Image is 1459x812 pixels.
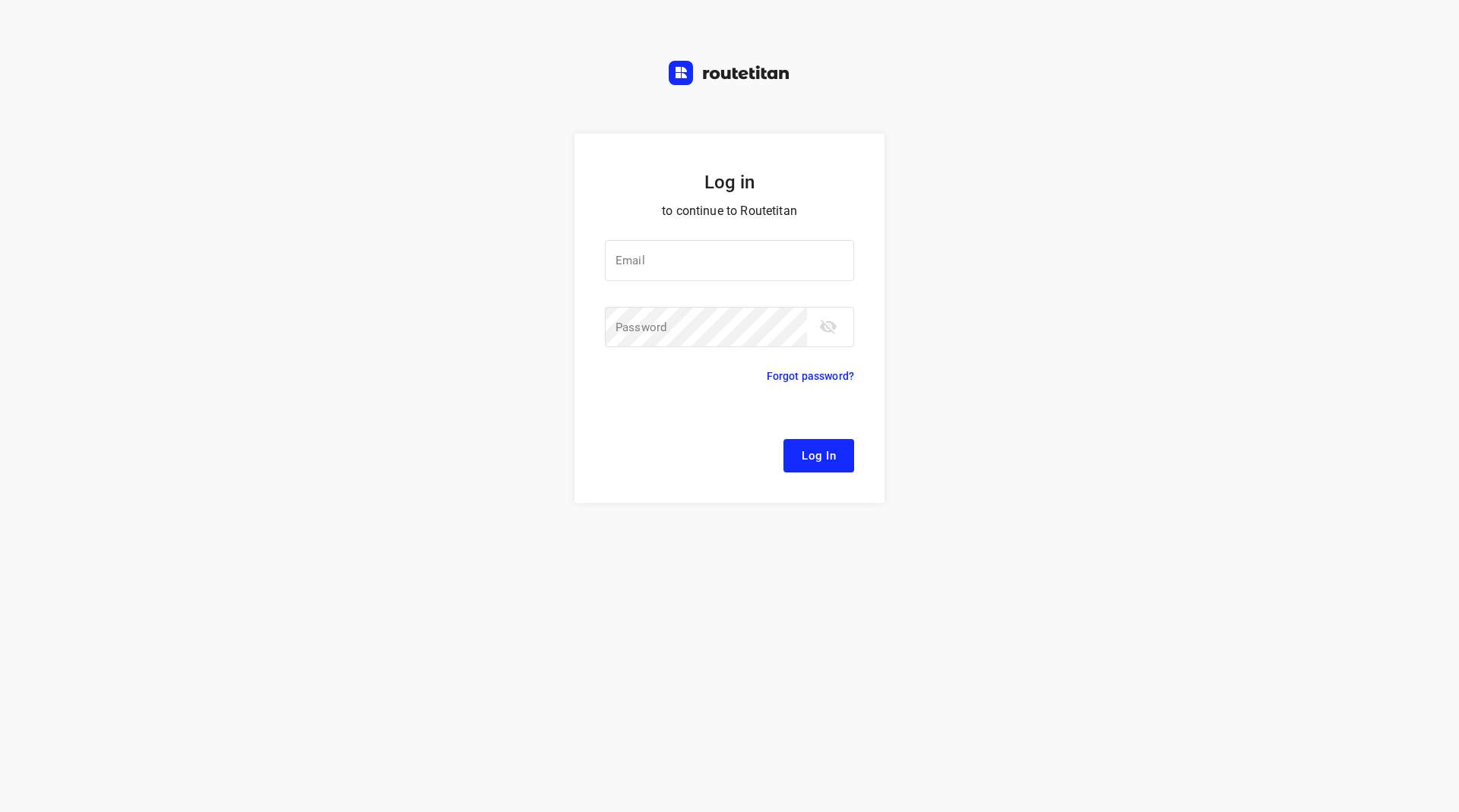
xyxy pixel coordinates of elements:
[605,170,854,194] h5: Log in
[783,439,854,472] button: Log In
[767,367,854,385] p: Forgot password?
[813,311,843,342] button: toggle password visibility
[802,446,836,466] span: Log In
[605,201,854,222] p: to continue to Routetitan
[669,61,790,85] img: Routetitan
